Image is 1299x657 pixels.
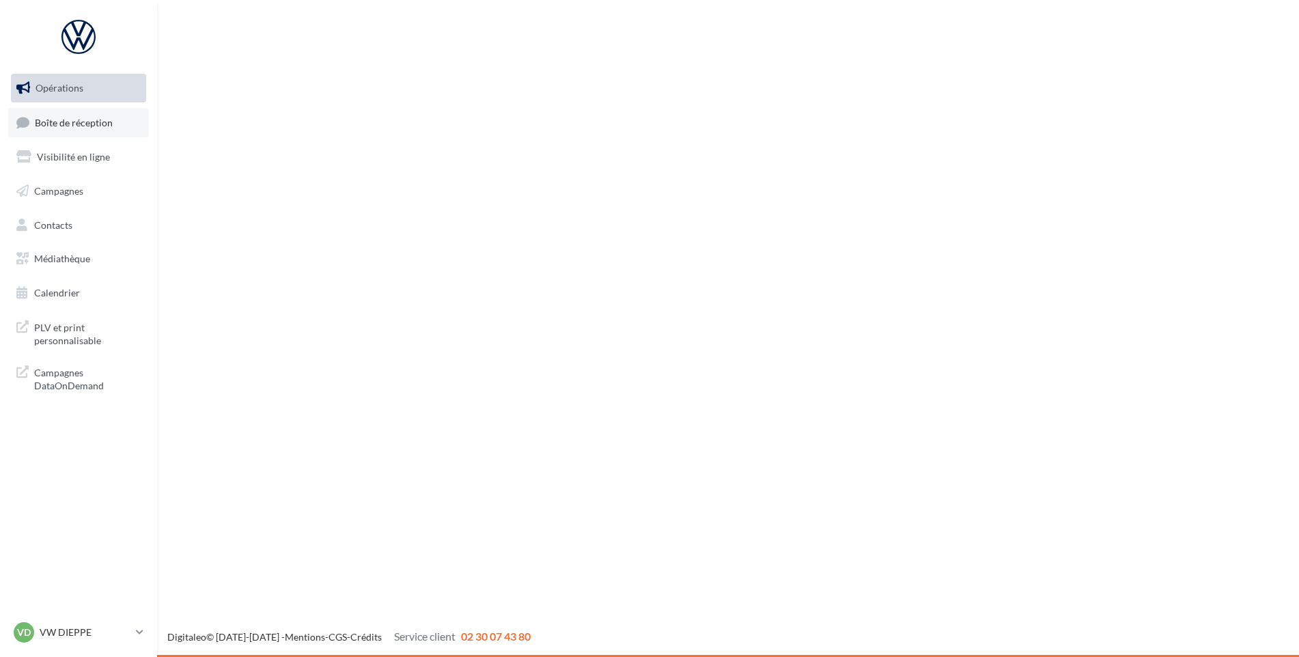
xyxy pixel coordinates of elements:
[8,313,149,353] a: PLV et print personnalisable
[285,631,325,643] a: Mentions
[167,631,206,643] a: Digitaleo
[36,82,83,94] span: Opérations
[8,279,149,307] a: Calendrier
[37,151,110,163] span: Visibilité en ligne
[461,630,531,643] span: 02 30 07 43 80
[34,253,90,264] span: Médiathèque
[17,626,31,639] span: VD
[8,108,149,137] a: Boîte de réception
[34,318,141,348] span: PLV et print personnalisable
[8,74,149,102] a: Opérations
[167,631,531,643] span: © [DATE]-[DATE] - - -
[34,219,72,230] span: Contacts
[329,631,347,643] a: CGS
[34,363,141,393] span: Campagnes DataOnDemand
[11,619,146,645] a: VD VW DIEPPE
[40,626,130,639] p: VW DIEPPE
[34,185,83,197] span: Campagnes
[34,287,80,298] span: Calendrier
[8,177,149,206] a: Campagnes
[8,211,149,240] a: Contacts
[394,630,456,643] span: Service client
[8,143,149,171] a: Visibilité en ligne
[350,631,382,643] a: Crédits
[8,358,149,398] a: Campagnes DataOnDemand
[35,116,113,128] span: Boîte de réception
[8,244,149,273] a: Médiathèque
